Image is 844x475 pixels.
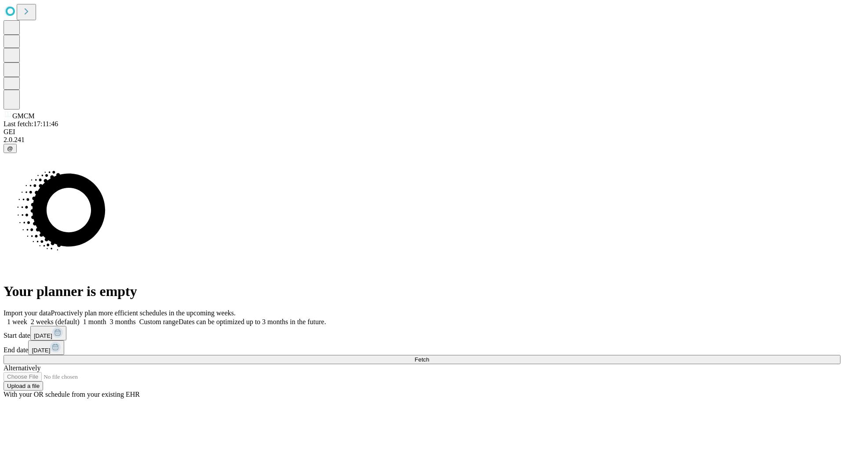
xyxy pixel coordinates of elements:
[4,144,17,153] button: @
[30,326,66,340] button: [DATE]
[4,136,840,144] div: 2.0.241
[31,318,80,325] span: 2 weeks (default)
[4,355,840,364] button: Fetch
[4,391,140,398] span: With your OR schedule from your existing EHR
[34,332,52,339] span: [DATE]
[110,318,136,325] span: 3 months
[12,112,35,120] span: GMCM
[7,145,13,152] span: @
[32,347,50,354] span: [DATE]
[415,356,429,363] span: Fetch
[4,309,51,317] span: Import your data
[4,283,840,300] h1: Your planner is empty
[4,381,43,391] button: Upload a file
[83,318,106,325] span: 1 month
[7,318,27,325] span: 1 week
[4,128,840,136] div: GEI
[4,326,840,340] div: Start date
[139,318,178,325] span: Custom range
[178,318,326,325] span: Dates can be optimized up to 3 months in the future.
[51,309,236,317] span: Proactively plan more efficient schedules in the upcoming weeks.
[28,340,64,355] button: [DATE]
[4,364,40,372] span: Alternatively
[4,120,58,128] span: Last fetch: 17:11:46
[4,340,840,355] div: End date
